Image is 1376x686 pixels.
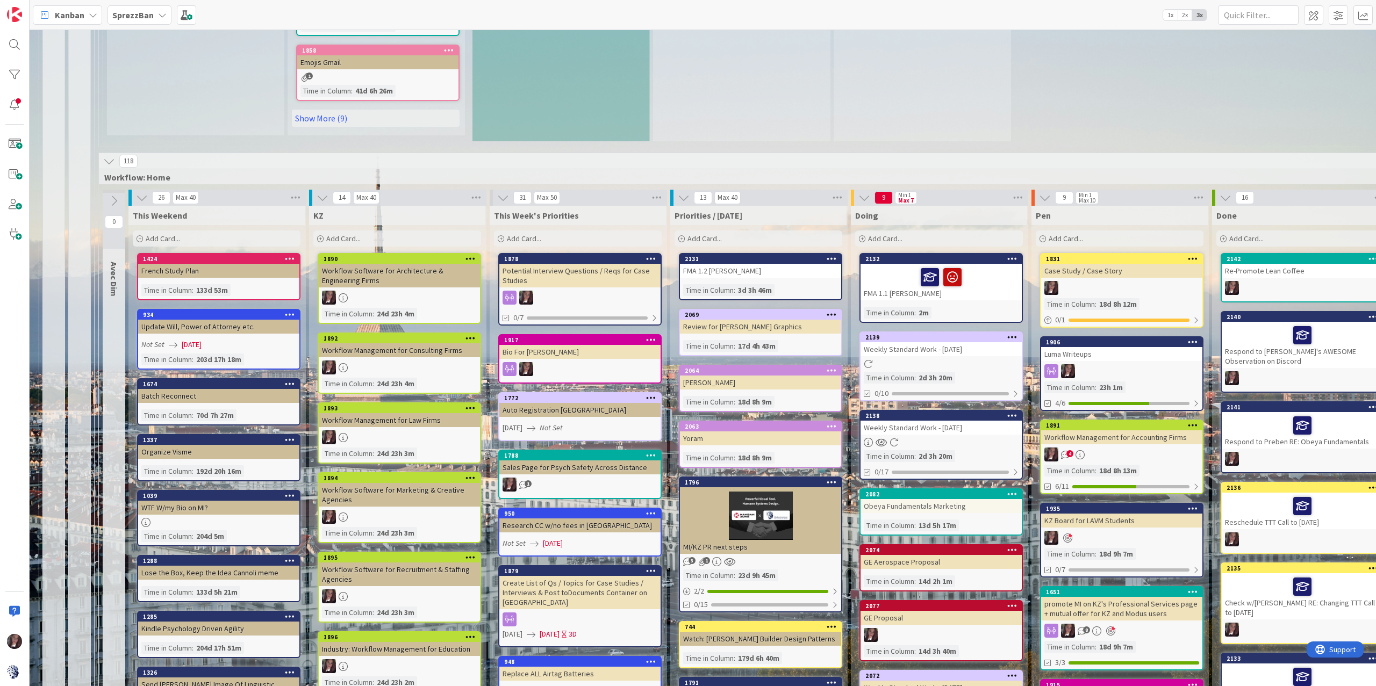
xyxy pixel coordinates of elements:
[1096,298,1139,310] div: 18d 8h 12m
[861,545,1022,555] div: 2074
[143,255,299,263] div: 1424
[7,7,22,22] img: Visit kanbanzone.com
[138,310,299,320] div: 934
[141,284,192,296] div: Time in Column
[143,380,299,388] div: 1674
[499,509,661,532] div: 950Research CC w/no fees in [GEOGRAPHIC_DATA]
[319,254,480,264] div: 1890
[1046,255,1202,263] div: 1831
[1055,481,1069,492] span: 6/11
[193,353,244,365] div: 203d 17h 18m
[898,192,911,198] div: Min 1
[1055,314,1065,326] span: 0 / 1
[680,422,841,445] div: 2063Yoram
[680,264,841,278] div: FMA 1.2 [PERSON_NAME]
[864,307,914,319] div: Time in Column
[735,452,775,464] div: 18d 8h 9m
[1216,210,1237,221] span: Done
[1041,281,1202,295] div: TD
[507,234,541,243] span: Add Card...
[1046,338,1202,346] div: 1906
[152,191,170,204] span: 26
[680,366,841,389] div: 2064[PERSON_NAME]
[193,409,236,421] div: 70d 7h 27m
[1225,281,1239,295] img: TD
[525,480,532,487] span: 1
[513,191,532,204] span: 31
[322,510,336,524] img: TD
[138,556,299,566] div: 1288
[319,589,480,603] div: TD
[861,601,1022,611] div: 2077
[1044,381,1095,393] div: Time in Column
[916,372,955,384] div: 2d 3h 20m
[499,460,661,474] div: Sales Page for Psych Safety Across Distance
[372,378,374,389] span: :
[685,255,841,263] div: 2131
[1046,422,1202,429] div: 1891
[319,632,480,656] div: 1896Industry: Workflow Management for Education
[680,584,841,598] div: 2/2
[499,264,661,287] div: Potential Interview Questions / Reqs for Case Studies
[680,376,841,389] div: [PERSON_NAME]
[319,254,480,287] div: 1890Workflow Software for Architecture & Engineering Firms
[319,483,480,507] div: Workflow Software for Marketing & Creative Agencies
[680,422,841,431] div: 2063
[537,195,557,200] div: Max 50
[55,9,84,21] span: Kanban
[324,335,480,342] div: 1892
[138,435,299,445] div: 1337
[146,234,180,243] span: Add Card...
[138,254,299,264] div: 1424
[687,234,722,243] span: Add Card...
[1041,504,1202,514] div: 1935
[322,430,336,444] img: TD
[1041,337,1202,361] div: 1906Luma Writeups
[7,664,22,679] img: avatar
[374,308,417,320] div: 24d 23h 4m
[1041,531,1202,545] div: TD
[374,378,417,389] div: 24d 23h 4m
[504,394,661,402] div: 1772
[143,436,299,444] div: 1337
[322,360,336,374] img: TD
[685,311,841,319] div: 2069
[1041,504,1202,528] div: 1935KZ Board for LAVM Students
[499,345,661,359] div: Bio For [PERSON_NAME]
[504,255,661,263] div: 1878
[319,632,480,642] div: 1896
[861,333,1022,342] div: 2139
[192,409,193,421] span: :
[680,254,841,264] div: 2131
[138,612,299,636] div: 1285Kindle Psychology Driven Agility
[499,478,661,492] div: TD
[1044,531,1058,545] img: TD
[319,473,480,507] div: 1894Workflow Software for Marketing & Creative Agencies
[1041,337,1202,347] div: 1906
[680,310,841,334] div: 2069Review for [PERSON_NAME] Graphics
[1041,587,1202,597] div: 1651
[1055,398,1065,409] span: 4/6
[499,566,661,576] div: 1879
[503,422,522,434] span: [DATE]
[138,491,299,515] div: 1039WTF W/my Bio on MI?
[322,447,372,459] div: Time in Column
[914,307,916,319] span: :
[861,411,1022,435] div: 2138Weekly Standard Work - [DATE]
[1079,198,1095,203] div: Max 10
[138,379,299,403] div: 1674Batch Reconnect
[319,403,480,413] div: 1893
[861,421,1022,435] div: Weekly Standard Work - [DATE]
[1066,450,1073,457] span: 4
[141,340,164,349] i: Not Set
[499,362,661,376] div: TD
[138,435,299,459] div: 1337Organize Visme
[680,310,841,320] div: 2069
[685,423,841,430] div: 2063
[865,255,1022,263] div: 2132
[680,431,841,445] div: Yoram
[1225,623,1239,637] img: TD
[1178,10,1192,20] span: 2x
[112,10,154,20] b: SprezzBan
[306,73,313,80] span: 1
